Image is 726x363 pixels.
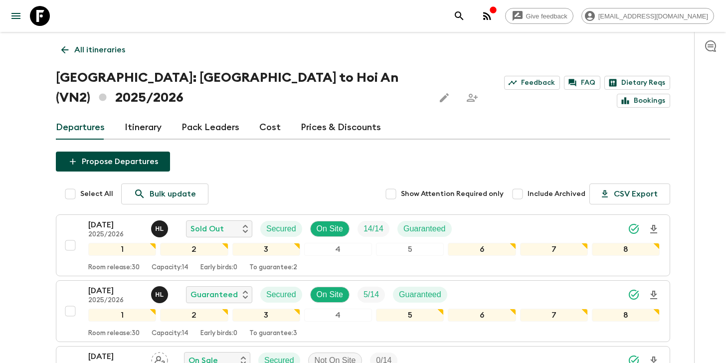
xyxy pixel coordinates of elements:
p: 5 / 14 [363,289,379,301]
p: H L [155,225,164,233]
p: Room release: 30 [88,330,140,338]
div: 2 [160,309,228,322]
button: search adventures [449,6,469,26]
button: HL [151,286,170,303]
div: Trip Fill [358,221,389,237]
div: 5 [376,243,444,256]
div: 7 [520,243,588,256]
p: Secured [266,289,296,301]
a: Dietary Reqs [604,76,670,90]
p: Secured [266,223,296,235]
div: 5 [376,309,444,322]
p: Early birds: 0 [200,264,237,272]
h1: [GEOGRAPHIC_DATA]: [GEOGRAPHIC_DATA] to Hoi An (VN2) 2025/2026 [56,68,426,108]
a: Bulk update [121,183,208,204]
div: 8 [592,243,660,256]
div: 6 [448,243,516,256]
p: On Site [317,289,343,301]
p: All itineraries [74,44,125,56]
button: HL [151,220,170,237]
p: On Site [317,223,343,235]
a: FAQ [564,76,600,90]
a: Feedback [504,76,560,90]
span: Select All [80,189,113,199]
button: Propose Departures [56,152,170,172]
p: Sold Out [190,223,224,235]
svg: Download Onboarding [648,223,660,235]
span: Include Archived [528,189,585,199]
button: CSV Export [589,183,670,204]
p: Capacity: 14 [152,330,188,338]
a: All itineraries [56,40,131,60]
div: 2 [160,243,228,256]
p: 2025/2026 [88,297,143,305]
p: 14 / 14 [363,223,383,235]
div: [EMAIL_ADDRESS][DOMAIN_NAME] [581,8,714,24]
p: [DATE] [88,219,143,231]
p: Guaranteed [399,289,441,301]
button: [DATE]2025/2026Hoang Le NgocSold OutSecuredOn SiteTrip FillGuaranteed12345678Room release:30Capac... [56,214,670,276]
a: Departures [56,116,105,140]
span: Hoang Le Ngoc [151,223,170,231]
p: 2025/2026 [88,231,143,239]
svg: Synced Successfully [628,289,640,301]
p: Capacity: 14 [152,264,188,272]
p: [DATE] [88,351,143,363]
div: Trip Fill [358,287,385,303]
p: H L [155,291,164,299]
div: 6 [448,309,516,322]
div: 4 [304,243,372,256]
div: 1 [88,243,156,256]
div: 4 [304,309,372,322]
p: Guaranteed [190,289,238,301]
p: Guaranteed [403,223,446,235]
div: 8 [592,309,660,322]
span: Share this itinerary [462,88,482,108]
button: [DATE]2025/2026Hoang Le NgocGuaranteedSecuredOn SiteTrip FillGuaranteed12345678Room release:30Cap... [56,280,670,342]
div: Secured [260,221,302,237]
div: On Site [310,287,350,303]
a: Prices & Discounts [301,116,381,140]
p: To guarantee: 3 [249,330,297,338]
div: Secured [260,287,302,303]
button: Edit this itinerary [434,88,454,108]
p: Early birds: 0 [200,330,237,338]
p: Room release: 30 [88,264,140,272]
a: Cost [259,116,281,140]
a: Give feedback [505,8,573,24]
p: [DATE] [88,285,143,297]
div: 1 [88,309,156,322]
div: 3 [232,243,300,256]
span: Hoang Le Ngoc [151,289,170,297]
p: To guarantee: 2 [249,264,297,272]
span: [EMAIL_ADDRESS][DOMAIN_NAME] [593,12,714,20]
div: On Site [310,221,350,237]
div: 7 [520,309,588,322]
span: Show Attention Required only [401,189,504,199]
svg: Synced Successfully [628,223,640,235]
a: Pack Leaders [181,116,239,140]
div: 3 [232,309,300,322]
p: Bulk update [150,188,196,200]
span: Assign pack leader [151,355,168,363]
a: Itinerary [125,116,162,140]
button: menu [6,6,26,26]
svg: Download Onboarding [648,289,660,301]
span: Give feedback [521,12,573,20]
a: Bookings [617,94,670,108]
